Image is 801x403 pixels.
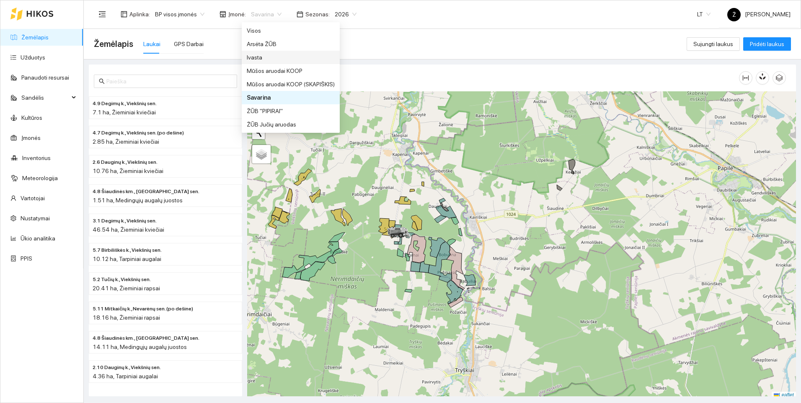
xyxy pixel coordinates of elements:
[93,334,199,342] span: 4.8 Šiaudinės km., Papilės sen.
[242,37,340,51] div: Arsėta ŽŪB
[687,41,740,47] a: Sujungti laukus
[247,39,335,49] div: Arsėta ŽŪB
[22,175,58,181] a: Meteorologija
[93,276,151,284] span: 5.2 Tučių k., Viekšnių sen.
[93,158,158,166] span: 2.6 Dauginų k., Viekšnių sen.
[739,71,752,85] button: column-width
[21,34,49,41] a: Žemėlapis
[93,373,158,380] span: 4.36 ha, Tarpiniai augalai
[21,215,50,222] a: Nustatymai
[774,392,794,398] a: Leaflet
[242,77,340,91] div: Mūšos aruodai KOOP (SKAPIŠKIS)
[750,39,784,49] span: Pridėti laukus
[242,24,340,37] div: Visos
[93,168,163,174] span: 10.76 ha, Žieminiai kviečiai
[106,77,232,86] input: Paieška
[251,8,282,21] span: Savarina
[93,188,199,196] span: 4.8 Šiaudinės km., Papilės sen.
[252,145,271,163] a: Layers
[21,195,45,201] a: Vartotojai
[242,64,340,77] div: Mūšos aruodai KOOP
[21,255,32,262] a: PPIS
[247,80,335,89] div: Mūšos aruodai KOOP (SKAPIŠKIS)
[93,314,160,321] span: 18.16 ha, Žieminiai rapsai
[94,6,111,23] button: menu-fold
[21,235,55,242] a: Ūkio analitika
[98,10,106,18] span: menu-fold
[93,100,157,108] span: 4.9 Degimų k., Viekšnių sen.
[129,10,150,19] span: Aplinka :
[174,39,204,49] div: GPS Darbai
[242,51,340,64] div: Ivasta
[143,39,160,49] div: Laukai
[220,11,226,18] span: shop
[242,91,340,104] div: Savarina
[242,118,340,131] div: ŽŪB Jučių aruodas
[252,127,265,139] button: Initiate a new search
[93,344,187,350] span: 14.11 ha, Medingųjų augalų juostos
[93,305,193,313] span: 5.11 Mitkaičių k., Nevarėnų sen. (po dešine)
[121,11,127,18] span: layout
[94,37,133,51] span: Žemėlapis
[22,155,51,161] a: Inventorius
[739,75,752,81] span: column-width
[247,106,335,116] div: ŽŪB "PIPIRAI"
[155,8,204,21] span: BP visos įmonės
[93,197,183,204] span: 1.51 ha, Medingųjų augalų juostos
[21,134,41,141] a: Įmonės
[93,246,162,254] span: 5.7 Birbiliškės k., Viekšnių sen.
[21,89,69,106] span: Sandėlis
[693,39,733,49] span: Sujungti laukus
[242,104,340,118] div: ŽŪB "PIPIRAI"
[247,66,335,75] div: Mūšos aruodai KOOP
[21,54,45,61] a: Užduotys
[93,285,160,292] span: 20.41 ha, Žieminiai rapsai
[93,217,157,225] span: 3.1 Degimų k., Viekšnių sen.
[335,8,357,21] span: 2026
[228,10,246,19] span: Įmonė :
[93,109,156,116] span: 7.1 ha, Žieminiai kviečiai
[247,53,335,62] div: Ivasta
[247,120,335,129] div: ŽŪB Jučių aruodas
[247,93,335,102] div: Savarina
[687,37,740,51] button: Sujungti laukus
[305,10,330,19] span: Sezonas :
[743,37,791,51] button: Pridėti laukus
[93,256,161,262] span: 10.12 ha, Tarpiniai augalai
[257,66,739,90] div: Žemėlapis
[732,8,736,21] span: Ž
[93,129,184,137] span: 4.7 Degimų k., Viekšnių sen. (po dešine)
[743,41,791,47] a: Pridėti laukus
[99,78,105,84] span: search
[93,138,159,145] span: 2.85 ha, Žieminiai kviečiai
[297,11,303,18] span: calendar
[21,74,69,81] a: Panaudoti resursai
[727,11,791,18] span: [PERSON_NAME]
[247,26,335,35] div: Visos
[697,8,711,21] span: LT
[93,226,164,233] span: 46.54 ha, Žieminiai kviečiai
[93,364,161,372] span: 2.10 Dauginų k., Viekšnių sen.
[21,114,42,121] a: Kultūros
